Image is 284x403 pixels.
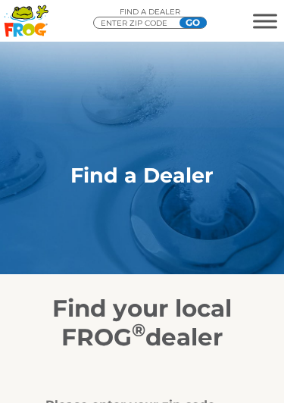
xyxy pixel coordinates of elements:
input: Zip Code Form [99,17,190,30]
h1: Find a Dealer [23,164,261,187]
p: Find A Dealer [93,8,207,17]
sup: ® [132,319,145,341]
h2: Find your local FROG dealer [23,294,261,351]
input: GO [179,17,207,28]
button: MENU [253,14,277,28]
